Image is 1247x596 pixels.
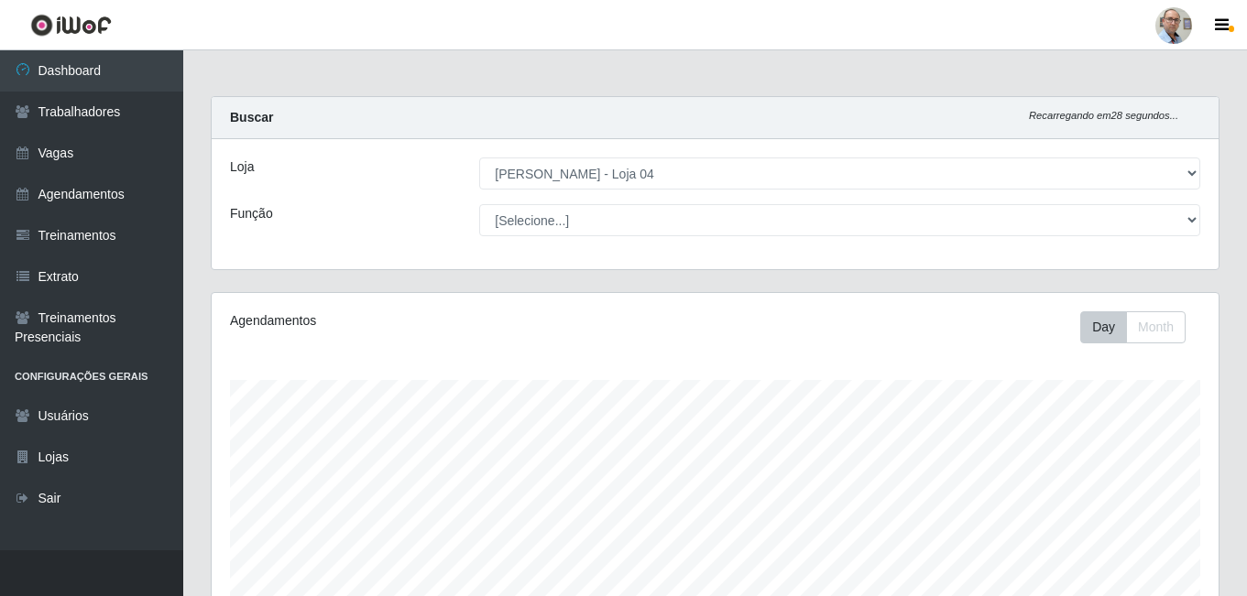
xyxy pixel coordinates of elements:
[230,110,273,125] strong: Buscar
[1029,110,1178,121] i: Recarregando em 28 segundos...
[1080,311,1200,343] div: Toolbar with button groups
[230,204,273,223] label: Função
[30,14,112,37] img: CoreUI Logo
[1126,311,1186,343] button: Month
[1080,311,1186,343] div: First group
[230,311,618,331] div: Agendamentos
[230,157,254,177] label: Loja
[1080,311,1127,343] button: Day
